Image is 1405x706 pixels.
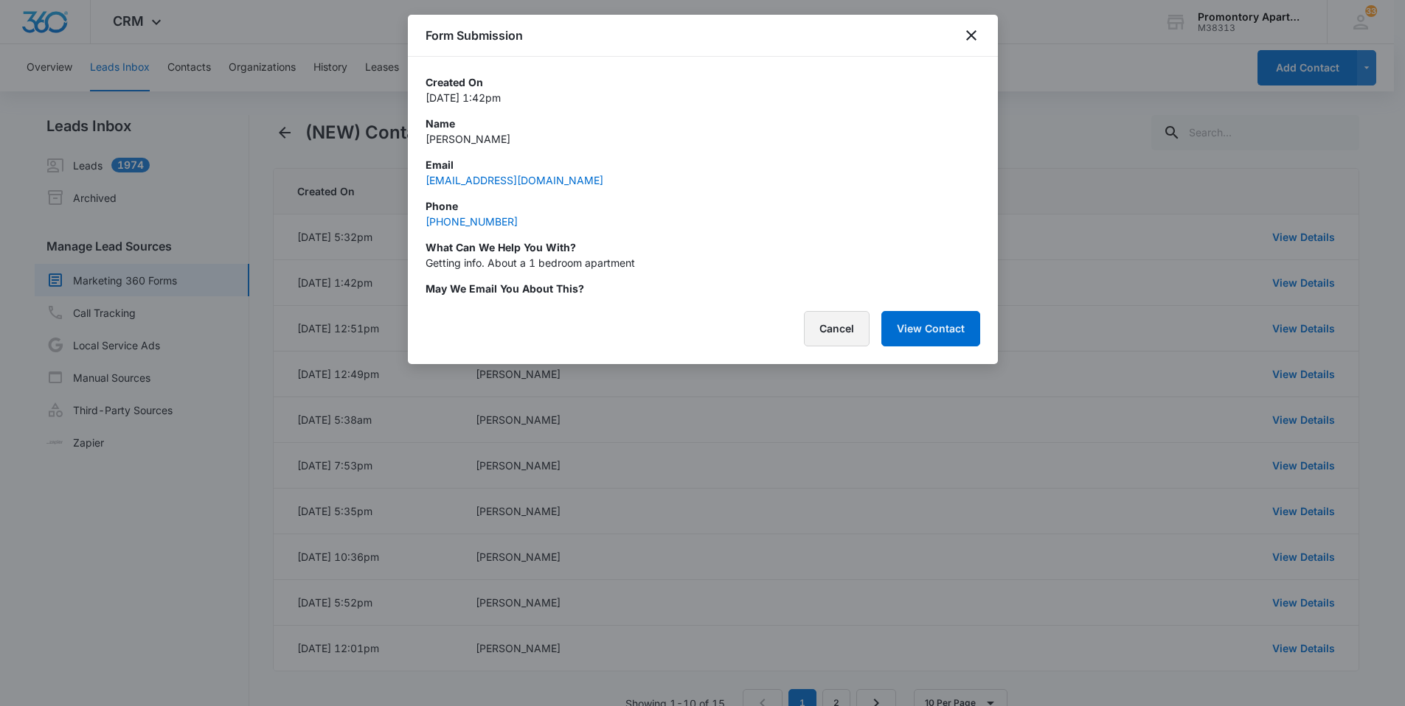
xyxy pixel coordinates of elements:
[426,215,518,228] a: [PHONE_NUMBER]
[962,27,980,44] button: close
[804,311,870,346] button: Cancel
[426,281,980,296] p: May we email you about this?
[426,116,980,131] p: Name
[426,90,980,105] p: [DATE] 1:42pm
[426,74,980,90] p: Created On
[426,255,980,270] p: Getting info. About a 1 bedroom apartment
[881,311,980,346] button: View Contact
[426,27,523,44] h1: Form Submission
[426,240,980,255] p: What can we help you with?
[426,198,980,214] p: Phone
[426,174,603,186] a: [EMAIL_ADDRESS][DOMAIN_NAME]
[426,131,980,147] p: [PERSON_NAME]
[426,157,980,172] p: Email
